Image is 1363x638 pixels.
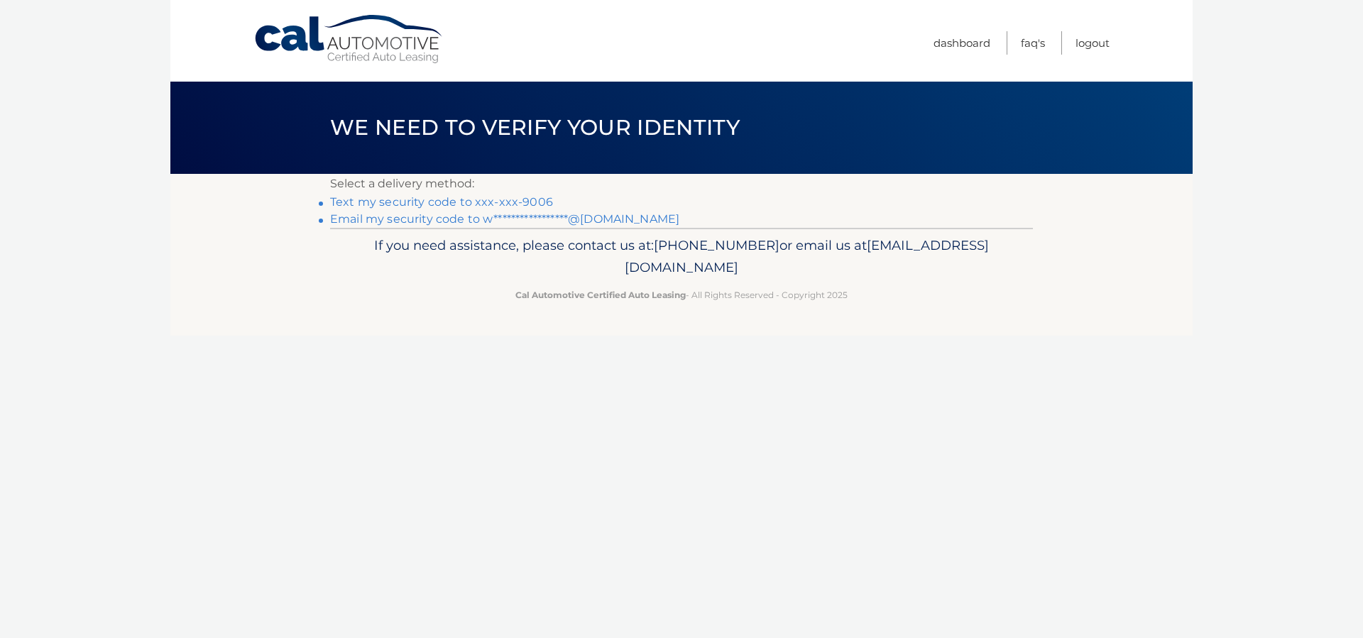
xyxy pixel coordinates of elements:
a: Cal Automotive [253,14,445,65]
span: [PHONE_NUMBER] [654,237,779,253]
p: If you need assistance, please contact us at: or email us at [339,234,1024,280]
a: FAQ's [1021,31,1045,55]
strong: Cal Automotive Certified Auto Leasing [515,290,686,300]
p: - All Rights Reserved - Copyright 2025 [339,287,1024,302]
p: Select a delivery method: [330,174,1033,194]
a: Dashboard [934,31,990,55]
span: We need to verify your identity [330,114,740,141]
a: Logout [1075,31,1110,55]
a: Text my security code to xxx-xxx-9006 [330,195,553,209]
